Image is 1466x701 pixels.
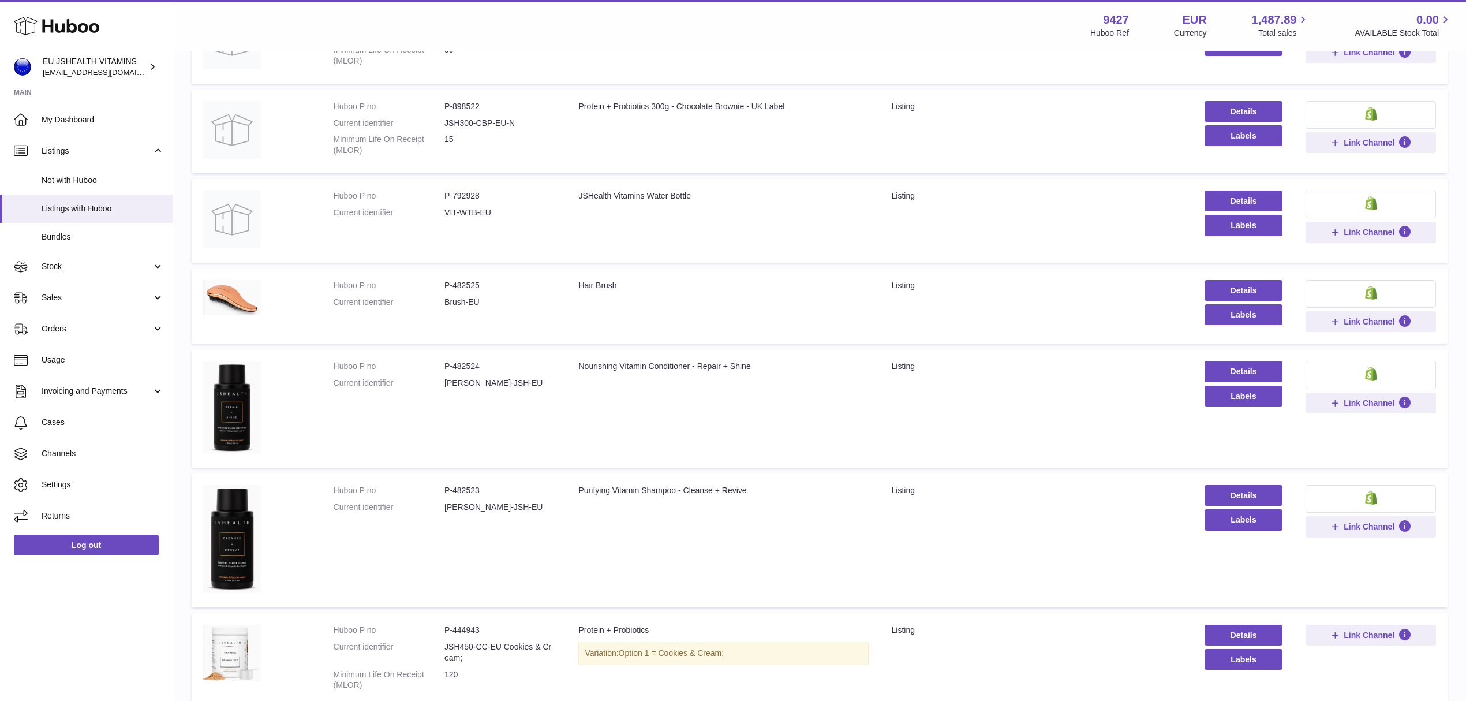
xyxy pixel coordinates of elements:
span: AVAILABLE Stock Total [1355,28,1452,39]
span: Total sales [1258,28,1310,39]
button: Link Channel [1306,222,1436,243]
button: Link Channel [1306,393,1436,413]
dd: P-482523 [444,485,555,496]
dd: Brush-EU [444,297,555,308]
div: Purifying Vitamin Shampoo - Cleanse + Revive [578,485,868,496]
span: 0.00 [1416,12,1439,28]
span: 1,487.89 [1252,12,1297,28]
span: [EMAIL_ADDRESS][DOMAIN_NAME] [43,68,170,77]
dt: Huboo P no [334,280,444,291]
span: Settings [42,479,164,490]
dt: Minimum Life On Receipt (MLOR) [334,44,444,66]
span: Link Channel [1344,227,1394,237]
span: Returns [42,510,164,521]
span: Cases [42,417,164,428]
dd: 15 [444,134,555,156]
dd: P-482525 [444,280,555,291]
dd: [PERSON_NAME]-JSH-EU [444,502,555,513]
strong: EUR [1182,12,1206,28]
button: Labels [1205,509,1283,530]
span: Not with Huboo [42,175,164,186]
dd: JSH450-CC-EU Cookies & Cream; [444,642,555,663]
img: Purifying Vitamin Shampoo - Cleanse + Revive [203,485,261,593]
div: listing [892,101,1181,112]
a: Details [1205,191,1283,211]
img: Hair Brush [203,280,261,315]
a: Details [1205,280,1283,301]
span: My Dashboard [42,114,164,125]
div: Nourishing Vitamin Conditioner - Repair + Shine [578,361,868,372]
a: 0.00 AVAILABLE Stock Total [1355,12,1452,39]
button: Labels [1205,386,1283,407]
button: Link Channel [1306,516,1436,537]
a: Details [1205,485,1283,506]
a: 1,487.89 Total sales [1252,12,1310,39]
img: Nourishing Vitamin Conditioner - Repair + Shine [203,361,261,453]
span: Link Channel [1344,137,1394,148]
div: Variation: [578,642,868,665]
img: shopify-small.png [1365,107,1377,121]
dd: P-482524 [444,361,555,372]
div: listing [892,191,1181,202]
dd: VIT-WTB-EU [444,207,555,218]
div: listing [892,625,1181,636]
span: Listings [42,146,152,156]
span: Link Channel [1344,521,1394,532]
dd: P-444943 [444,625,555,636]
img: JSHealth Vitamins Water Bottle [203,191,261,248]
div: Protein + Probiotics [578,625,868,636]
div: Protein + Probiotics 300g - Chocolate Brownie - UK Label [578,101,868,112]
span: Invoicing and Payments [42,386,152,397]
button: Labels [1205,215,1283,236]
span: Link Channel [1344,47,1394,58]
dt: Huboo P no [334,191,444,202]
img: shopify-small.png [1365,196,1377,210]
a: Details [1205,361,1283,382]
span: Channels [42,448,164,459]
div: JSHealth Vitamins Water Bottle [578,191,868,202]
span: Link Channel [1344,316,1394,327]
dt: Minimum Life On Receipt (MLOR) [334,134,444,156]
div: Huboo Ref [1090,28,1129,39]
span: Link Channel [1344,630,1394,640]
div: Currency [1174,28,1207,39]
div: listing [892,485,1181,496]
a: Details [1205,101,1283,122]
span: Link Channel [1344,398,1394,408]
a: Details [1205,625,1283,646]
span: Bundles [42,232,164,243]
div: listing [892,361,1181,372]
button: Labels [1205,125,1283,146]
dt: Current identifier [334,642,444,663]
dt: Huboo P no [334,101,444,112]
dt: Current identifier [334,297,444,308]
dt: Minimum Life On Receipt (MLOR) [334,669,444,691]
dd: 120 [444,669,555,691]
img: shopify-small.png [1365,367,1377,381]
dt: Current identifier [334,502,444,513]
div: Hair Brush [578,280,868,291]
span: Orders [42,323,152,334]
button: Link Channel [1306,132,1436,153]
img: Protein + Probiotics [203,625,261,681]
span: Option 1 = Cookies & Cream; [619,648,724,658]
dt: Current identifier [334,207,444,218]
dt: Current identifier [334,118,444,129]
img: internalAdmin-9427@internal.huboo.com [14,58,31,76]
div: EU JSHEALTH VITAMINS [43,56,147,78]
span: Usage [42,355,164,366]
span: Stock [42,261,152,272]
button: Link Channel [1306,311,1436,332]
dt: Huboo P no [334,485,444,496]
a: Log out [14,535,159,555]
span: Sales [42,292,152,303]
dt: Current identifier [334,378,444,389]
dd: P-898522 [444,101,555,112]
button: Labels [1205,304,1283,325]
dd: 90 [444,44,555,66]
dd: P-792928 [444,191,555,202]
dt: Huboo P no [334,625,444,636]
button: Link Channel [1306,625,1436,646]
strong: 9427 [1103,12,1129,28]
dt: Huboo P no [334,361,444,372]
